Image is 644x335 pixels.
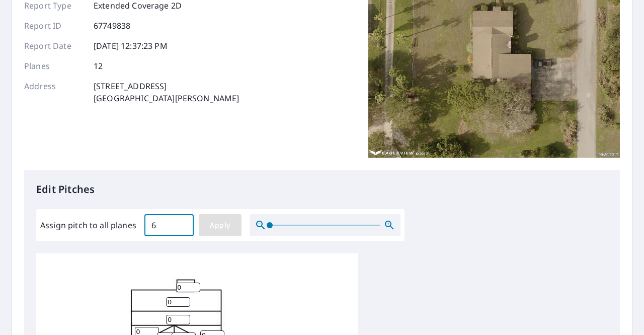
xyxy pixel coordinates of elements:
[207,219,233,232] span: Apply
[24,20,85,32] p: Report ID
[199,214,242,236] button: Apply
[24,40,85,52] p: Report Date
[24,60,85,72] p: Planes
[144,211,194,239] input: 00.0
[94,80,239,104] p: [STREET_ADDRESS] [GEOGRAPHIC_DATA][PERSON_NAME]
[94,40,168,52] p: [DATE] 12:37:23 PM
[40,219,136,231] label: Assign pitch to all planes
[94,60,103,72] p: 12
[94,20,130,32] p: 67749838
[24,80,85,104] p: Address
[36,182,608,197] p: Edit Pitches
